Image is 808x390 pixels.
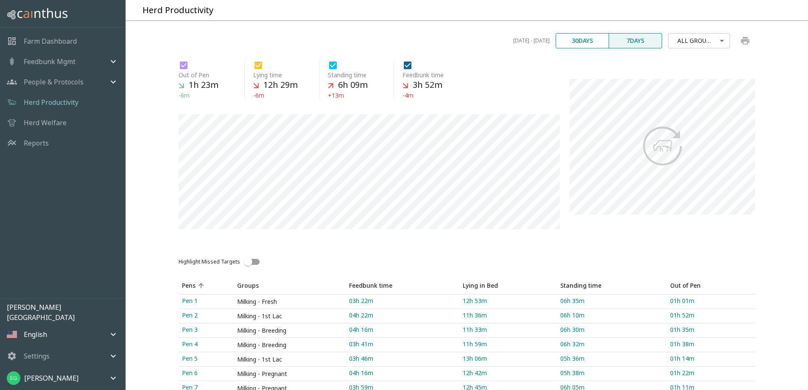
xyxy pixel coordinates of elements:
[24,97,78,107] a: Herd Productivity
[513,36,550,45] span: [DATE] - [DATE]
[346,323,459,337] a: 04h 16m
[556,33,662,48] div: text alignment
[182,281,207,291] span: Pens
[346,295,459,309] a: 03h 22m
[346,367,459,381] a: 04h 16m
[667,352,755,366] a: 01h 14m
[413,79,442,91] h5: 3h 52m
[234,352,346,367] td: Milking - 1st Lac
[667,338,755,352] a: 01h 38m
[179,295,234,309] a: Pen 1
[24,36,77,46] a: Farm Dashboard
[253,91,306,100] p: -6m
[179,367,234,381] a: Pen 6
[667,367,755,381] a: 01h 22m
[667,309,755,323] a: 01h 52m
[403,91,456,100] p: -4m
[24,351,50,361] p: Settings
[189,79,218,91] h5: 1h 23m
[234,277,346,295] th: Groups
[24,77,84,87] p: People & Protocols
[671,29,727,52] div: All Groups
[557,338,666,352] a: 06h 32m
[179,91,232,100] p: -6m
[234,309,346,323] td: Milking - 1st Lac
[234,323,346,338] td: Milking - Breeding
[179,323,234,337] a: Pen 3
[667,295,755,309] a: 01h 01m
[328,70,366,79] span: Standing time
[234,295,346,309] td: Milking - Fresh
[24,118,67,128] a: Herd Welfare
[459,338,557,352] a: 11h 59m
[24,56,75,67] p: Feedbunk Mgmt
[459,295,557,309] a: 12h 53m
[7,302,125,323] p: [PERSON_NAME] [GEOGRAPHIC_DATA]
[143,5,213,16] h5: Herd Productivity
[557,309,666,323] a: 06h 10m
[459,323,557,337] a: 11h 33m
[557,352,666,366] a: 05h 36m
[557,367,666,381] a: 05h 38m
[735,31,755,51] button: print chart
[609,33,662,48] button: 7days
[179,309,234,323] a: Pen 2
[234,367,346,381] td: Milking - Pregnant
[179,352,234,366] a: Pen 5
[24,138,49,148] a: Reports
[459,309,557,323] a: 11h 36m
[349,281,403,291] span: Feedbunk time
[667,323,755,337] a: 01h 35m
[24,329,47,339] p: English
[560,281,612,291] span: Standing time
[234,338,346,352] td: Milking - Breeding
[253,70,282,79] span: Lying time
[557,323,666,337] a: 06h 30m
[179,338,234,352] a: Pen 4
[346,309,459,323] a: 04h 22m
[7,371,20,385] img: 137f3fc2be7ff0477c0a192e63d871d7
[556,33,609,48] button: 30days
[346,338,459,352] a: 03h 41m
[463,281,509,291] span: Lying in Bed
[179,70,209,79] span: Out of Pen
[459,352,557,366] a: 13h 06m
[557,295,666,309] a: 06h 35m
[24,373,78,383] p: [PERSON_NAME]
[328,91,381,100] p: +13m
[670,281,712,291] span: Out of Pen
[403,70,444,79] span: Feedbunk time
[179,258,240,266] span: Highlight Missed Targets
[338,79,368,91] h5: 6h 09m
[346,352,459,366] a: 03h 46m
[459,367,557,381] a: 12h 42m
[263,79,298,91] h5: 12h 29m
